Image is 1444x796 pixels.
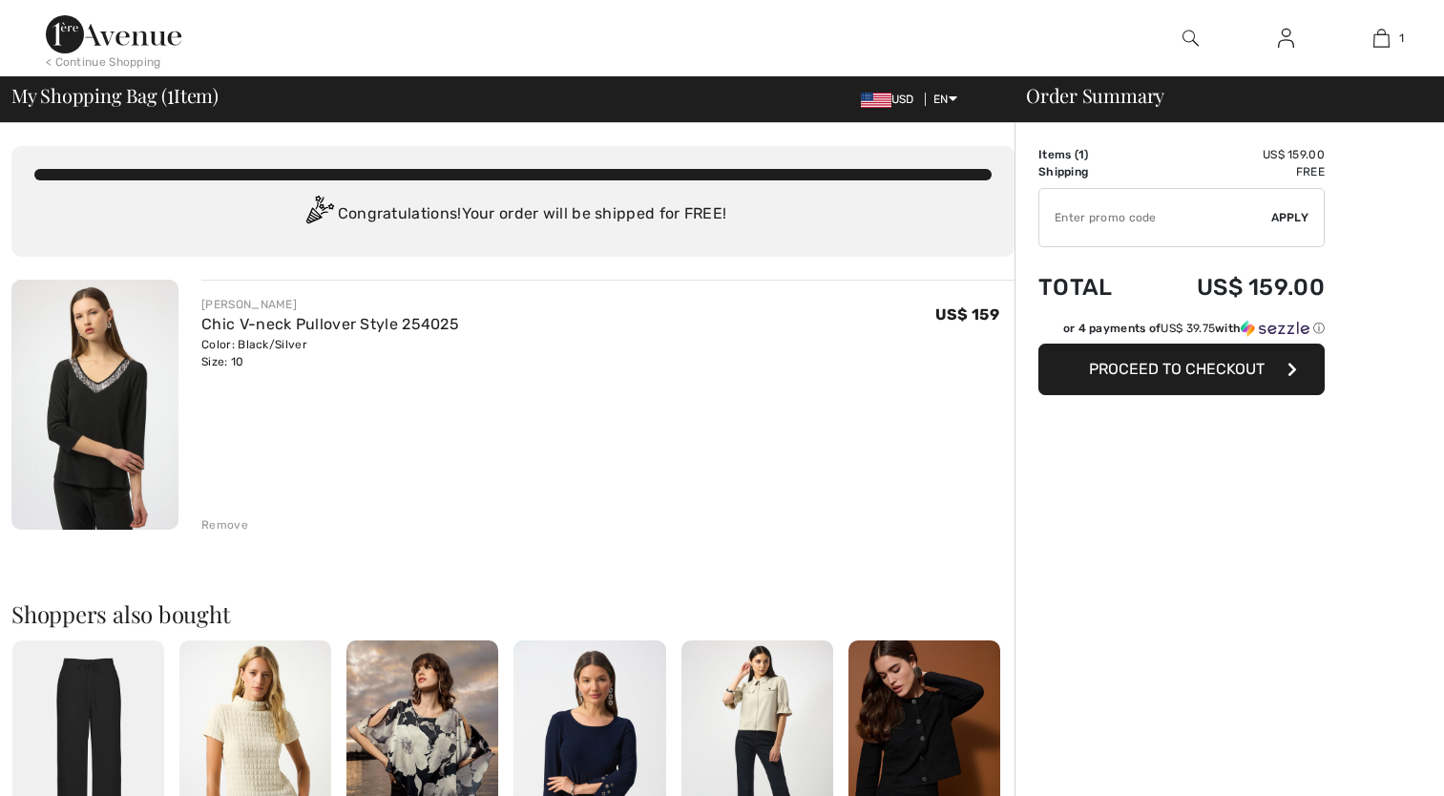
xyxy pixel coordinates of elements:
span: US$ 39.75 [1161,322,1215,335]
img: Congratulation2.svg [300,196,338,234]
span: US$ 159 [935,305,999,324]
span: EN [933,93,957,106]
img: Sezzle [1241,320,1309,337]
img: My Info [1278,27,1294,50]
div: Order Summary [1003,86,1433,105]
div: or 4 payments of with [1063,320,1325,337]
a: 1 [1334,27,1428,50]
td: US$ 159.00 [1143,255,1325,320]
span: 1 [167,81,174,106]
input: Promo code [1039,189,1271,246]
a: Sign In [1263,27,1309,51]
td: Total [1038,255,1143,320]
img: 1ère Avenue [46,15,181,53]
span: 1 [1399,30,1404,47]
img: My Bag [1373,27,1390,50]
h2: Shoppers also bought [11,602,1015,625]
div: [PERSON_NAME] [201,296,459,313]
div: < Continue Shopping [46,53,161,71]
span: USD [861,93,922,106]
img: US Dollar [861,93,891,108]
div: or 4 payments ofUS$ 39.75withSezzle Click to learn more about Sezzle [1038,320,1325,344]
img: search the website [1182,27,1199,50]
div: Color: Black/Silver Size: 10 [201,336,459,370]
td: US$ 159.00 [1143,146,1325,163]
div: Remove [201,516,248,534]
span: Proceed to Checkout [1089,360,1265,378]
span: Apply [1271,209,1309,226]
div: Congratulations! Your order will be shipped for FREE! [34,196,992,234]
span: My Shopping Bag ( Item) [11,86,219,105]
button: Proceed to Checkout [1038,344,1325,395]
span: 1 [1078,148,1084,161]
td: Free [1143,163,1325,180]
img: Chic V-neck Pullover Style 254025 [11,280,178,530]
td: Items ( ) [1038,146,1143,163]
a: Chic V-neck Pullover Style 254025 [201,315,459,333]
td: Shipping [1038,163,1143,180]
